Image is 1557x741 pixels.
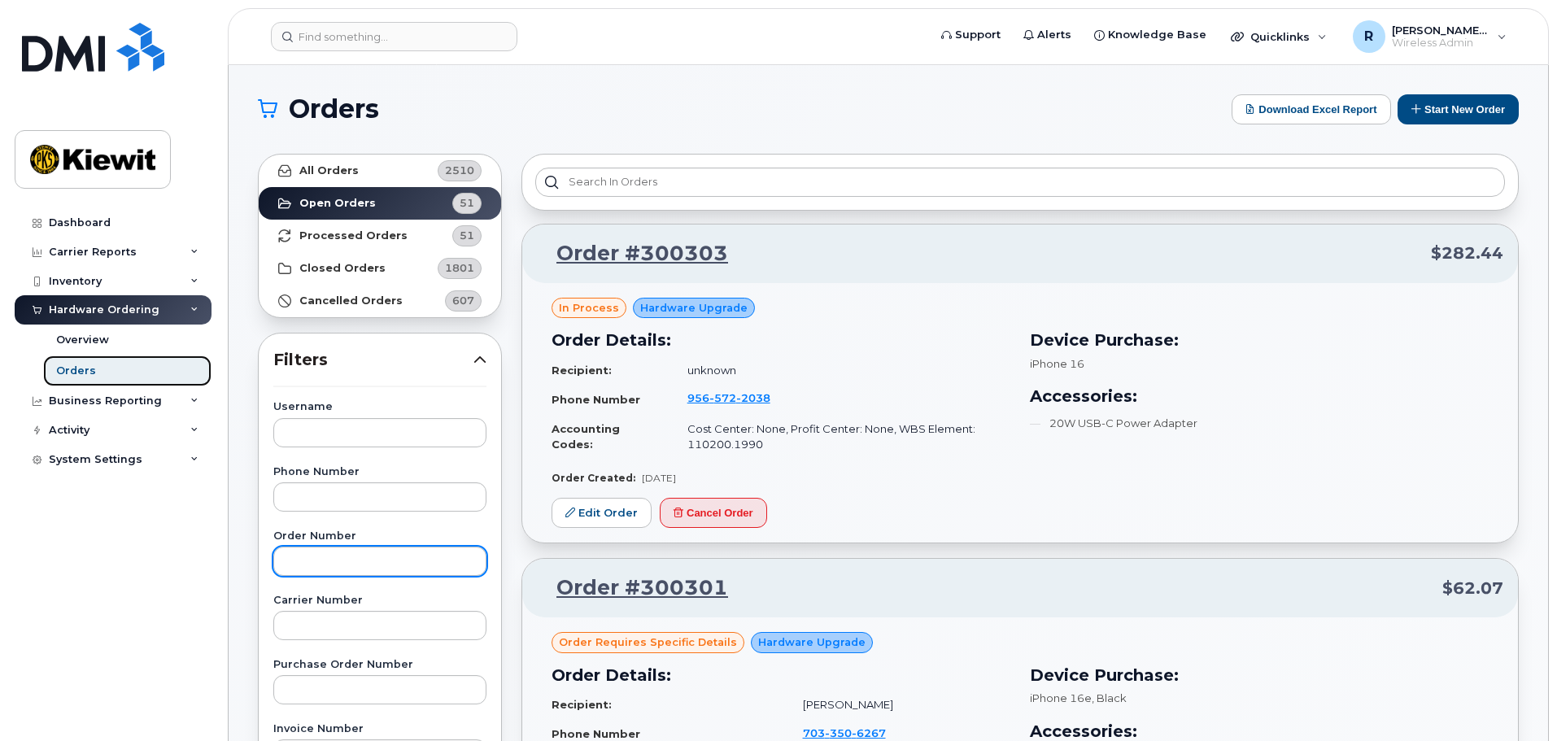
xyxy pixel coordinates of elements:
li: 20W USB-C Power Adapter [1030,416,1489,431]
span: Hardware Upgrade [758,634,866,650]
button: Cancel Order [660,498,767,528]
label: Carrier Number [273,595,486,606]
h3: Device Purchase: [1030,328,1489,352]
strong: Recipient: [552,698,612,711]
span: 51 [460,195,474,211]
a: Edit Order [552,498,652,528]
button: Start New Order [1398,94,1519,124]
span: $282.44 [1431,242,1503,265]
strong: All Orders [299,164,359,177]
span: 2038 [736,391,770,404]
span: iPhone 16e [1030,691,1092,704]
label: Purchase Order Number [273,660,486,670]
span: , Black [1092,691,1127,704]
a: Processed Orders51 [259,220,501,252]
a: 7033506267 [803,726,905,739]
button: Download Excel Report [1232,94,1391,124]
label: Invoice Number [273,724,486,734]
strong: Cancelled Orders [299,294,403,307]
label: Order Number [273,531,486,542]
strong: Processed Orders [299,229,408,242]
span: 703 [803,726,886,739]
span: 572 [709,391,736,404]
h3: Accessories: [1030,384,1489,408]
span: 1801 [445,260,474,276]
a: 9565722038 [687,391,790,404]
td: Cost Center: None, Profit Center: None, WBS Element: 110200.1990 [673,415,1010,458]
span: Filters [273,348,473,372]
strong: Phone Number [552,393,640,406]
a: Order #300301 [537,573,728,603]
a: Cancelled Orders607 [259,285,501,317]
span: [DATE] [642,472,676,484]
label: Phone Number [273,467,486,477]
span: 6267 [852,726,886,739]
span: in process [559,300,619,316]
a: All Orders2510 [259,155,501,187]
strong: Order Created: [552,472,635,484]
iframe: Messenger Launcher [1486,670,1545,729]
span: Orders [289,97,379,121]
span: iPhone 16 [1030,357,1084,370]
input: Search in orders [535,168,1505,197]
td: [PERSON_NAME] [788,691,1010,719]
strong: Recipient: [552,364,612,377]
h3: Order Details: [552,328,1010,352]
h3: Order Details: [552,663,1010,687]
strong: Closed Orders [299,262,386,275]
strong: Accounting Codes: [552,422,620,451]
a: Order #300303 [537,239,728,268]
span: 956 [687,391,770,404]
a: Closed Orders1801 [259,252,501,285]
span: Hardware Upgrade [640,300,748,316]
span: 350 [825,726,852,739]
span: Order requires Specific details [559,634,737,650]
strong: Open Orders [299,197,376,210]
a: Open Orders51 [259,187,501,220]
span: 51 [460,228,474,243]
span: 607 [452,293,474,308]
span: $62.07 [1442,577,1503,600]
label: Username [273,402,486,412]
td: unknown [673,356,1010,385]
span: 2510 [445,163,474,178]
strong: Phone Number [552,727,640,740]
h3: Device Purchase: [1030,663,1489,687]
